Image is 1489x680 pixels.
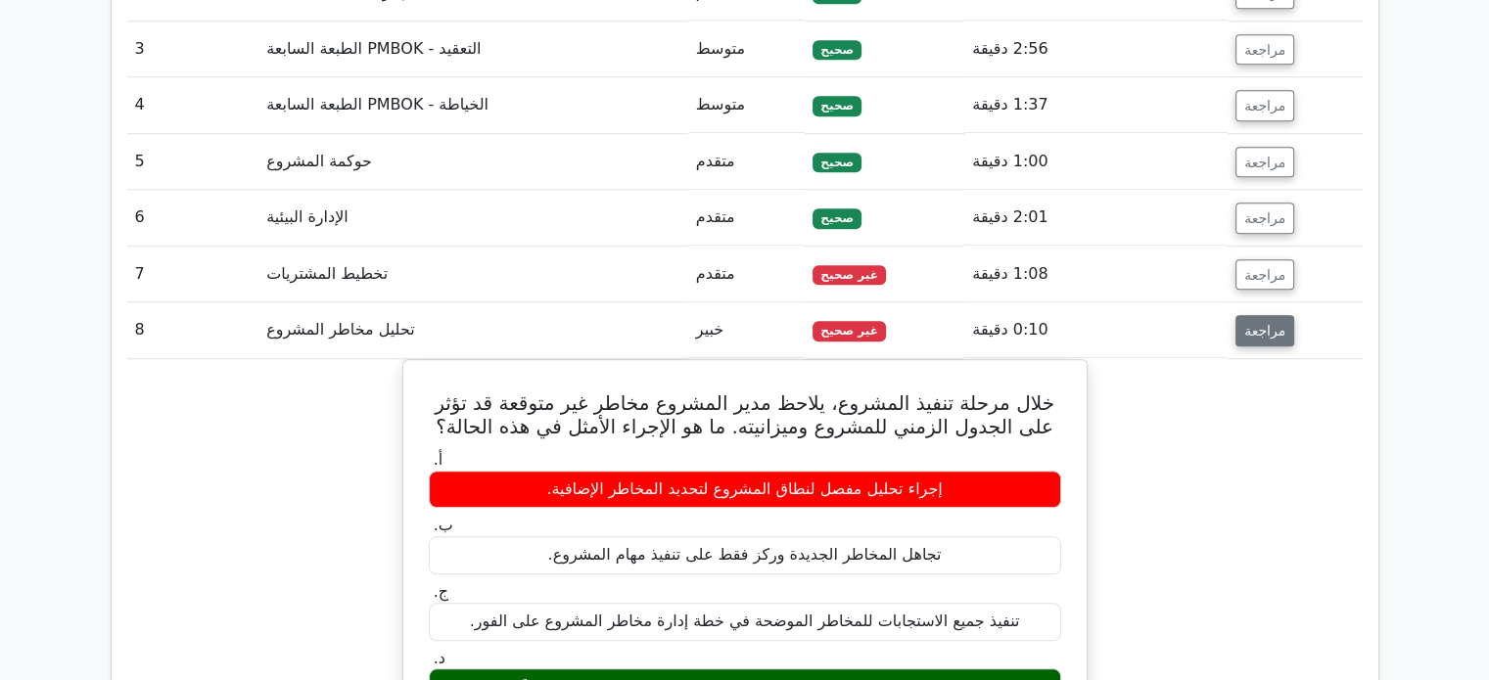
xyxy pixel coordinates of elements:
[470,612,1020,630] font: تنفيذ جميع الاستجابات للمخاطر الموضحة في خطة إدارة مخاطر المشروع على الفور.
[1244,98,1285,113] font: مراجعة
[135,152,145,170] font: 5
[1235,34,1294,66] button: مراجعة
[972,39,1047,58] font: 2:56 دقيقة
[1235,90,1294,121] button: مراجعة
[1235,259,1294,291] button: مراجعة
[820,324,878,338] font: غير صحيح
[266,95,489,113] font: الخياطة - PMBOK الطبعة السابعة
[135,39,145,58] font: 3
[135,264,145,283] font: 7
[1244,210,1285,226] font: مراجعة
[266,39,481,58] font: التعقيد - PMBOK الطبعة السابعة
[135,320,145,339] font: 8
[972,95,1047,113] font: 1:37 دقيقة
[266,320,414,339] font: تحليل مخاطر المشروع
[1235,147,1294,178] button: مراجعة
[1235,315,1294,346] button: مراجعة
[135,207,145,226] font: 6
[434,450,443,469] font: أ.
[820,268,878,282] font: غير صحيح
[972,320,1047,339] font: 0:10 دقيقة
[434,516,453,534] font: ب.
[435,391,1054,438] font: خلال مرحلة تنفيذ المشروع، يلاحظ مدير المشروع مخاطر غير متوقعة قد تؤثر على الجدول الزمني للمشروع و...
[696,39,745,58] font: متوسط
[546,479,942,498] font: إجراء تحليل مفصل لنطاق المشروع لتحديد المخاطر الإضافية.
[820,99,854,113] font: صحيح
[1244,154,1285,169] font: مراجعة
[266,207,349,226] font: الإدارة البيئية
[972,264,1047,283] font: 1:08 دقيقة
[696,95,745,113] font: متوسط
[696,152,735,170] font: متقدم
[696,320,723,339] font: خبير
[1244,41,1285,57] font: مراجعة
[548,545,942,564] font: تجاهل المخاطر الجديدة وركز فقط على تنفيذ مهام المشروع.
[1244,323,1285,339] font: مراجعة
[820,156,854,169] font: صحيح
[820,43,854,57] font: صحيح
[266,264,388,283] font: تخطيط المشتريات
[434,649,445,667] font: د.
[266,152,372,170] font: حوكمة المشروع
[696,207,735,226] font: متقدم
[972,152,1047,170] font: 1:00 دقيقة
[820,211,854,225] font: صحيح
[1235,203,1294,234] button: مراجعة
[135,95,145,113] font: 4
[972,207,1047,226] font: 2:01 دقيقة
[434,582,448,601] font: ج.
[696,264,735,283] font: متقدم
[1244,266,1285,282] font: مراجعة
